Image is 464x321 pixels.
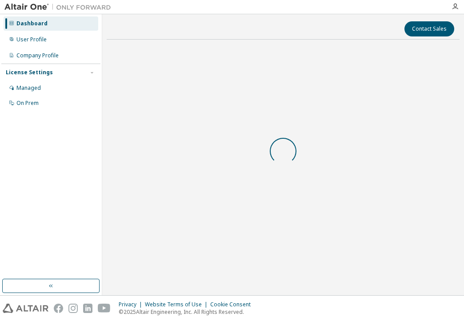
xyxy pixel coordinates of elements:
[68,304,78,313] img: instagram.svg
[16,100,39,107] div: On Prem
[4,3,116,12] img: Altair One
[404,21,454,36] button: Contact Sales
[119,308,256,316] p: © 2025 Altair Engineering, Inc. All Rights Reserved.
[145,301,210,308] div: Website Terms of Use
[98,304,111,313] img: youtube.svg
[3,304,48,313] img: altair_logo.svg
[119,301,145,308] div: Privacy
[16,20,48,27] div: Dashboard
[6,69,53,76] div: License Settings
[83,304,92,313] img: linkedin.svg
[16,36,47,43] div: User Profile
[16,52,59,59] div: Company Profile
[16,84,41,92] div: Managed
[54,304,63,313] img: facebook.svg
[210,301,256,308] div: Cookie Consent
